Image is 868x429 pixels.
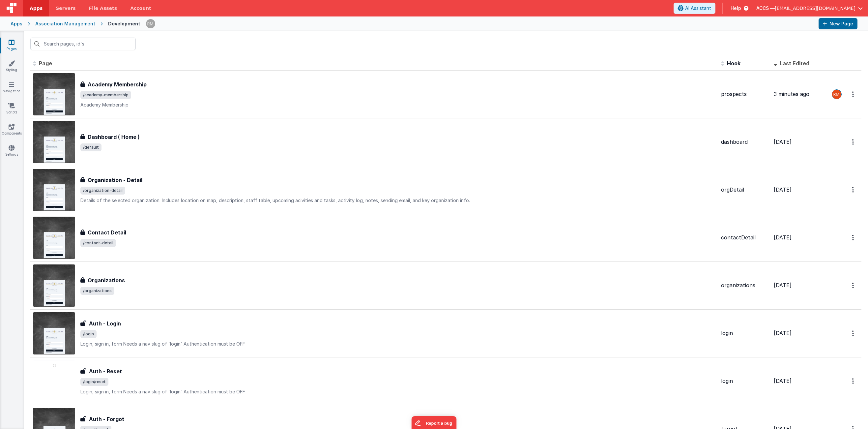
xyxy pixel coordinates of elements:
[11,20,22,27] div: Apps
[146,19,155,28] img: 1e10b08f9103151d1000344c2f9be56b
[30,38,136,50] input: Search pages, id's ...
[848,374,859,388] button: Options
[774,186,792,193] span: [DATE]
[721,90,768,98] div: prospects
[80,330,97,338] span: /login
[30,5,43,12] span: Apps
[774,378,792,384] span: [DATE]
[848,231,859,244] button: Options
[80,239,116,247] span: /contact-detail
[56,5,75,12] span: Servers
[88,229,126,236] h3: Contact Detail
[721,138,768,146] div: dashboard
[756,5,775,12] span: ACCS —
[80,388,716,395] p: Login, sign in, form Needs a nav slug of `login` Authentication must be OFF
[721,377,768,385] div: login
[89,5,117,12] span: File Assets
[848,183,859,197] button: Options
[674,3,715,14] button: AI Assistant
[89,415,124,423] h3: Auth - Forgot
[848,87,859,101] button: Options
[80,341,716,347] p: Login, sign in, form Needs a nav slug of `login` Authentication must be OFF
[80,287,114,295] span: /organizations
[80,187,125,195] span: /organization-detail
[848,326,859,340] button: Options
[775,5,855,12] span: [EMAIL_ADDRESS][DOMAIN_NAME]
[721,329,768,337] div: login
[848,135,859,149] button: Options
[89,320,121,327] h3: Auth - Login
[88,176,142,184] h3: Organization - Detail
[39,60,52,67] span: Page
[774,282,792,289] span: [DATE]
[780,60,809,67] span: Last Edited
[80,91,131,99] span: /academy-membership
[88,80,147,88] h3: Academy Membership
[832,90,841,99] img: 1e10b08f9103151d1000344c2f9be56b
[774,330,792,336] span: [DATE]
[756,5,863,12] button: ACCS — [EMAIL_ADDRESS][DOMAIN_NAME]
[89,367,122,375] h3: Auth - Reset
[88,133,140,141] h3: Dashboard ( Home )
[731,5,741,12] span: Help
[108,20,140,27] div: Development
[88,276,125,284] h3: Organizations
[685,5,711,12] span: AI Assistant
[721,234,768,241] div: contactDetail
[727,60,740,67] span: Hook
[80,102,716,108] p: Academy Membership
[35,20,95,27] div: Association Management
[80,143,101,151] span: /default
[774,138,792,145] span: [DATE]
[721,282,768,289] div: organizations
[80,378,108,386] span: /login/reset
[80,197,716,204] p: Details of the selected organization. Includes location on map, description, staff table, upcomin...
[819,18,857,29] button: New Page
[774,91,809,97] span: 3 minutes ago
[721,186,768,194] div: orgDetail
[774,234,792,241] span: [DATE]
[848,279,859,292] button: Options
